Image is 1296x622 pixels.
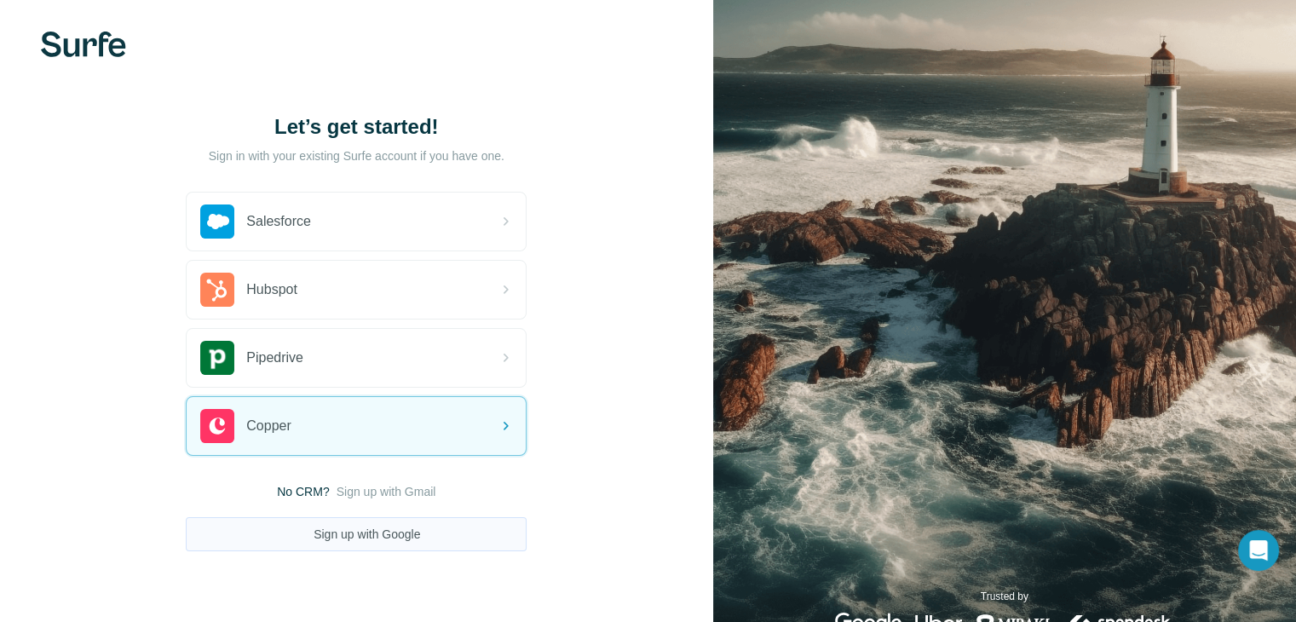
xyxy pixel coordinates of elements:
[200,409,234,443] img: copper's logo
[246,416,291,436] span: Copper
[200,273,234,307] img: hubspot's logo
[41,32,126,57] img: Surfe's logo
[209,147,504,164] p: Sign in with your existing Surfe account if you have one.
[246,279,297,300] span: Hubspot
[27,27,41,41] img: logo_orange.svg
[981,589,1028,604] p: Trusted by
[200,341,234,375] img: pipedrive's logo
[200,204,234,239] img: salesforce's logo
[1238,530,1279,571] div: Open Intercom Messenger
[246,211,311,232] span: Salesforce
[246,348,303,368] span: Pipedrive
[65,101,153,112] div: Domain Overview
[46,99,60,112] img: tab_domain_overview_orange.svg
[337,483,436,500] button: Sign up with Gmail
[186,113,527,141] h1: Let’s get started!
[48,27,84,41] div: v 4.0.25
[44,44,187,58] div: Domain: [DOMAIN_NAME]
[27,44,41,58] img: website_grey.svg
[170,99,183,112] img: tab_keywords_by_traffic_grey.svg
[277,483,329,500] span: No CRM?
[188,101,287,112] div: Keywords by Traffic
[186,517,527,551] button: Sign up with Google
